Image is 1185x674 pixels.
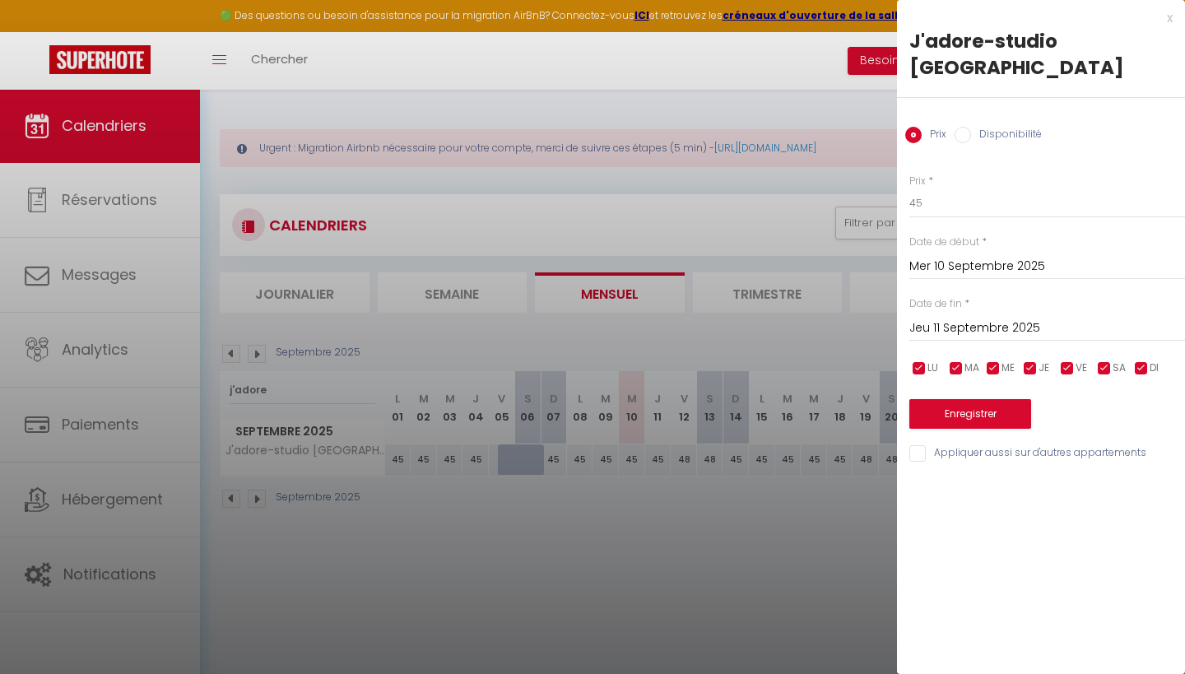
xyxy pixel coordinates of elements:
[13,7,63,56] button: Ouvrir le widget de chat LiveChat
[1001,360,1015,376] span: ME
[1039,360,1049,376] span: JE
[1113,360,1126,376] span: SA
[909,296,962,312] label: Date de fin
[909,28,1173,81] div: J'adore-studio [GEOGRAPHIC_DATA]
[964,360,979,376] span: MA
[1150,360,1159,376] span: DI
[927,360,938,376] span: LU
[909,174,926,189] label: Prix
[909,235,979,250] label: Date de début
[971,127,1042,145] label: Disponibilité
[922,127,946,145] label: Prix
[1076,360,1087,376] span: VE
[909,399,1031,429] button: Enregistrer
[897,8,1173,28] div: x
